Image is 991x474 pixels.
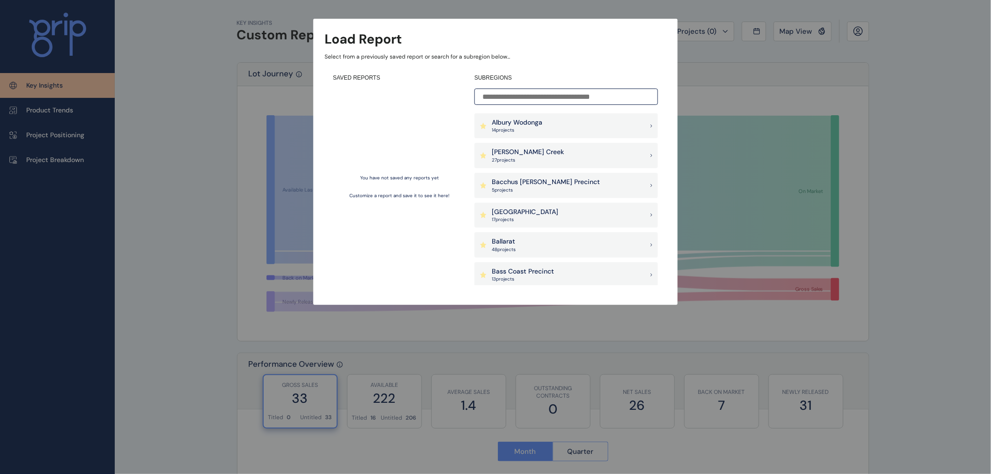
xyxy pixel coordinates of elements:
h4: SAVED REPORTS [333,74,466,82]
p: 14 project s [492,127,542,133]
p: 5 project s [492,187,600,193]
p: 48 project s [492,246,516,253]
p: 17 project s [492,216,558,223]
p: Albury Wodonga [492,118,542,127]
p: Bacchus [PERSON_NAME] Precinct [492,178,600,187]
p: 27 project s [492,157,564,163]
p: You have not saved any reports yet [360,175,439,181]
p: Bass Coast Precinct [492,267,554,276]
p: [GEOGRAPHIC_DATA] [492,207,558,217]
p: [PERSON_NAME] Creek [492,148,564,157]
h3: Load Report [325,30,402,48]
p: 13 project s [492,276,554,282]
p: Customize a report and save it to see it here! [349,193,450,199]
h4: SUBREGIONS [474,74,658,82]
p: Select from a previously saved report or search for a subregion below... [325,53,666,61]
p: Ballarat [492,237,516,246]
